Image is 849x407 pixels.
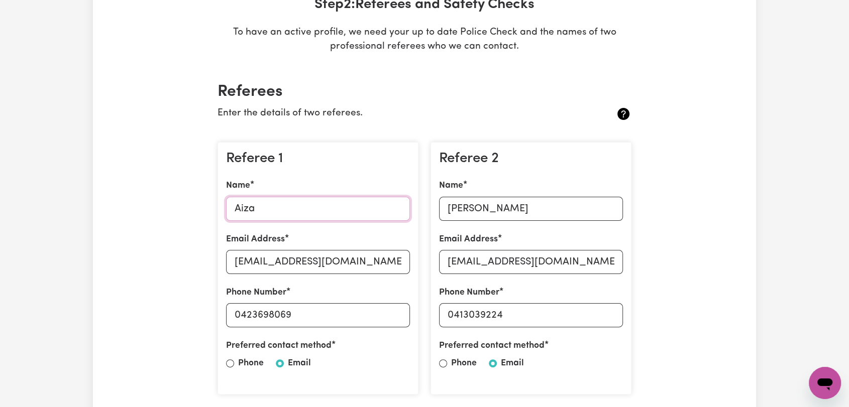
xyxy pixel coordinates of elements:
label: Name [439,179,463,192]
label: Email [288,357,311,370]
label: Phone [238,357,264,370]
label: Phone [451,357,477,370]
label: Email Address [439,233,498,246]
label: Phone Number [226,286,286,299]
label: Name [226,179,250,192]
p: Enter the details of two referees. [218,106,563,121]
label: Preferred contact method [226,339,332,352]
h2: Referees [218,82,631,101]
label: Email Address [226,233,285,246]
h3: Referee 1 [226,151,410,168]
label: Phone Number [439,286,499,299]
iframe: Button to launch messaging window [809,367,841,399]
p: To have an active profile, we need your up to date Police Check and the names of two professional... [209,26,640,55]
label: Preferred contact method [439,339,545,352]
label: Email [501,357,524,370]
h3: Referee 2 [439,151,623,168]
